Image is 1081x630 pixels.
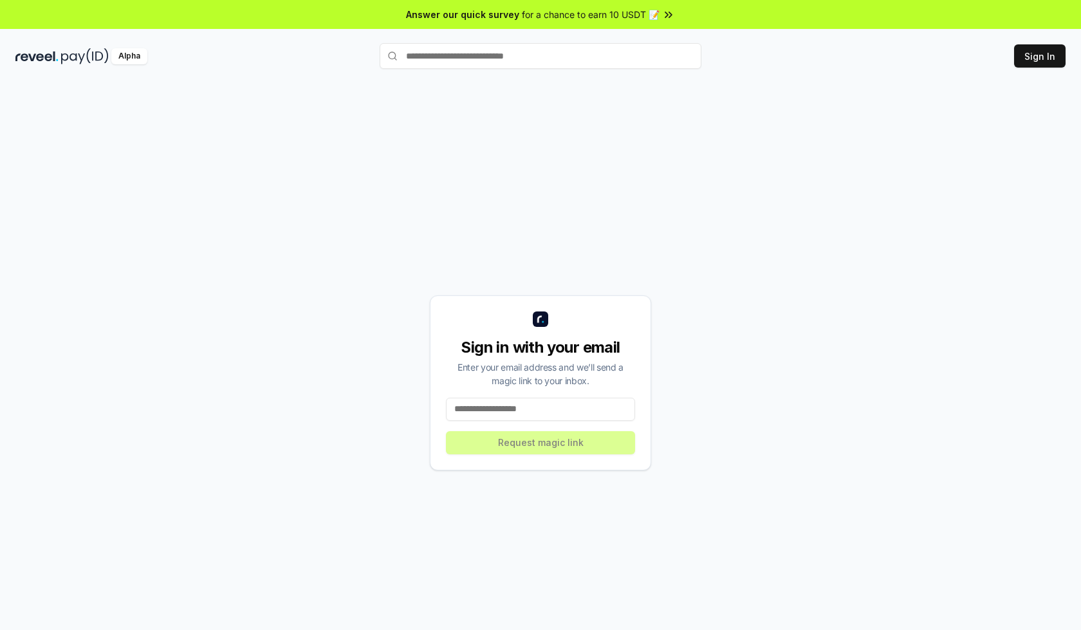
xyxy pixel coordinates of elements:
[522,8,660,21] span: for a chance to earn 10 USDT 📝
[533,311,548,327] img: logo_small
[446,360,635,387] div: Enter your email address and we’ll send a magic link to your inbox.
[446,337,635,358] div: Sign in with your email
[406,8,519,21] span: Answer our quick survey
[1014,44,1066,68] button: Sign In
[111,48,147,64] div: Alpha
[61,48,109,64] img: pay_id
[15,48,59,64] img: reveel_dark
